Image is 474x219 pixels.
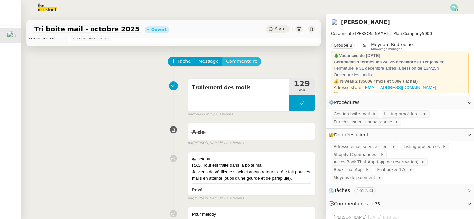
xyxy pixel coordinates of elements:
span: min [289,88,315,93]
span: 129 [289,80,315,88]
span: Tri boite mail - octobre 2025 [34,26,140,32]
span: 💬 [329,201,385,206]
span: ⏲️ [329,188,382,193]
div: Je viens de vérifier le slack et aucun retour n'a été fait pour les mails en attente (oubli d'une... [192,169,311,182]
img: svg [450,4,458,11]
div: Ouvert [151,28,167,32]
div: @melody [192,156,311,162]
small: Mélody N. [188,112,233,117]
span: & [363,42,366,51]
span: Listing procédures [404,143,442,150]
span: Funbooker 17e [377,166,409,173]
span: : [380,53,382,58]
span: Meyriam Bedredine [371,42,413,47]
a: [PERSON_NAME] [341,19,390,25]
span: par [188,140,193,146]
div: 🔐Données client [326,129,474,141]
a: [EMAIL_ADDRESS][DOMAIN_NAME] [364,85,436,90]
span: Données client [334,132,369,137]
span: il y a 4 heures [221,140,244,146]
span: par [188,112,193,117]
span: Moyens de paiement [334,174,378,181]
small: [PERSON_NAME] [188,140,244,146]
nz-tag: Groupe B [331,42,355,49]
span: Gestion boite mail [334,111,372,117]
span: Aide [192,129,205,135]
span: Commentaire [226,58,257,65]
app-user-label: Knowledge manager [371,42,413,51]
span: Accès Book That App (app de réserrvation) [334,159,421,165]
span: Knowledge manager [371,47,402,51]
div: RAS. Tout est traité dans la boîte mail. [192,162,311,169]
div: 💬Commentaires 35 [326,197,474,210]
button: Message [195,57,223,66]
span: Book That App [334,166,365,173]
span: Listing procédures [384,111,423,117]
span: Message [198,58,219,65]
span: Commentaires [334,201,368,206]
button: Tâche [168,57,195,66]
span: Shopify (Commandes) [334,151,380,158]
small: [PERSON_NAME] [188,196,244,201]
button: Commentaire [222,57,261,66]
div: ⚙️Procédures [326,96,474,109]
span: Tâches [334,188,350,193]
img: users%2F9mvJqJUvllffspLsQzytnd0Nt4c2%2Favatar%2F82da88e3-d90d-4e39-b37d-dcb7941179ae [331,19,338,26]
div: ⏲️Tâches 1612:33 [326,184,474,197]
span: Fermeture le 31 décembre après la session de 13h/15h [334,66,439,71]
img: users%2F9mvJqJUvllffspLsQzytnd0Nt4c2%2Favatar%2F82da88e3-d90d-4e39-b37d-dcb7941179ae [7,31,16,40]
span: Traitement des mails [192,83,285,93]
a: 📜. listing procédures [334,91,375,96]
span: Plan Company [393,31,422,36]
span: Tâche [177,58,191,65]
div: Adresse share : [334,85,466,91]
span: Adresse email service client [334,143,392,150]
strong: 🎄Vacances de [DATE] [334,53,380,58]
span: il y a 4 heures [221,196,244,201]
span: Ouverture les lundis. [334,72,373,77]
span: Statut [275,27,287,31]
span: ⚙️ [329,99,363,106]
span: Procédures [334,100,360,105]
strong: Céramicafés fermés les 24, 25 décembre et 1er janvier. [334,60,445,64]
span: 🔐 [329,131,371,139]
span: Céramicafé [PERSON_NAME] [331,31,388,36]
strong: 💰 Niveau 2 (3500€ / mois et 500€ / achat) [334,79,418,84]
nz-tag: 35 [372,201,382,207]
div: Pour melody [192,211,311,218]
nz-tag: 1612:33 [354,187,376,194]
b: Privé [192,188,202,192]
span: Enrichissement connaissance [334,119,395,125]
span: 5000 [422,31,432,36]
span: par [188,196,193,201]
span: il y a 3 heures [209,112,233,117]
